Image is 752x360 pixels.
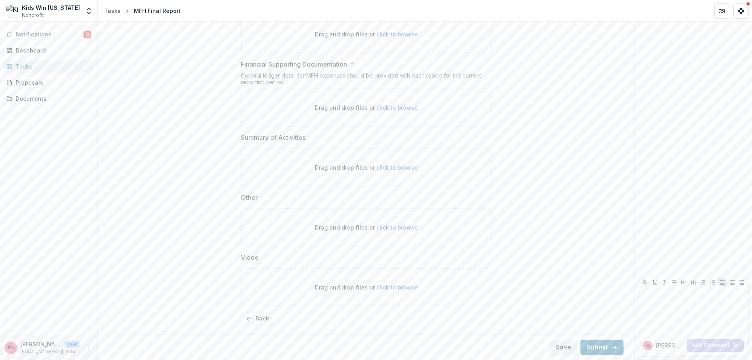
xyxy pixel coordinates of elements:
a: Tasks [101,5,124,16]
p: Drag and drop files or [315,283,418,291]
div: General ledger detail for MFH expenses should be provided with each report for the current report... [241,72,492,89]
a: Dashboard [3,44,94,57]
span: 3 [83,31,91,38]
p: [EMAIL_ADDRESS][DOMAIN_NAME] [20,348,80,355]
p: Drag and drop files or [315,103,418,112]
button: Strike [669,278,679,287]
button: Italicize [660,278,669,287]
p: Other [241,193,258,202]
div: Brian Schmidt [645,344,650,347]
span: click to browse [376,224,418,231]
button: Align Right [737,278,747,287]
nav: breadcrumb [101,5,184,16]
p: User [64,341,80,348]
div: MFH Final Report [134,7,181,15]
button: Add Comment [687,339,744,352]
span: Notifications [16,31,83,38]
div: Tasks [16,62,88,71]
a: Proposals [3,76,94,89]
div: Dashboard [16,46,88,54]
button: Save [550,340,577,355]
p: Drag and drop files or [315,223,418,232]
button: Bullet List [698,278,708,287]
div: Brian Schmidt [8,345,14,350]
button: Align Left [718,278,727,287]
p: [PERSON_NAME] [20,340,61,348]
span: click to browse [376,164,418,171]
span: click to browse [376,104,418,111]
button: Get Help [733,3,749,19]
button: Bold [640,278,650,287]
p: Financial Supporting Documentation [241,60,347,69]
button: Submit [580,340,624,355]
p: Drag and drop files or [315,30,418,38]
div: Kids Win [US_STATE] [22,4,80,12]
p: Video [241,253,258,262]
span: Nonprofit [22,12,44,19]
div: Proposals [16,78,88,87]
img: Kids Win Missouri [6,5,19,17]
button: Notifications3 [3,28,94,41]
button: Back [241,313,274,325]
button: Align Center [728,278,737,287]
div: Documents [16,94,88,103]
p: Summary of Activities [241,133,305,142]
button: Partners [714,3,730,19]
button: More [83,343,93,353]
button: Open entity switcher [83,3,94,19]
span: click to browse [376,31,418,38]
button: Heading 2 [689,278,698,287]
p: Drag and drop files or [315,163,418,172]
button: Underline [650,278,660,287]
a: Documents [3,92,94,105]
span: click to browse [376,284,418,291]
a: Tasks [3,60,94,73]
div: Tasks [104,7,121,15]
p: [PERSON_NAME] [656,341,683,349]
button: Ordered List [708,278,718,287]
button: Heading 1 [679,278,689,287]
